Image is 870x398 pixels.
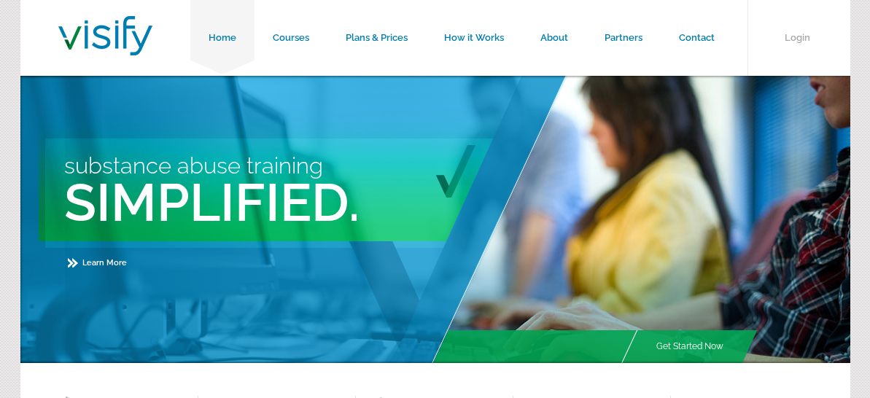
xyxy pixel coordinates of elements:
a: Get Started Now [638,330,742,363]
h3: Substance Abuse Training [64,152,570,179]
a: Learn More [68,258,127,268]
img: Main Image [430,76,850,363]
img: Visify Training [58,16,152,55]
h2: Simplified. [64,171,570,233]
a: Visify Training [58,39,152,60]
